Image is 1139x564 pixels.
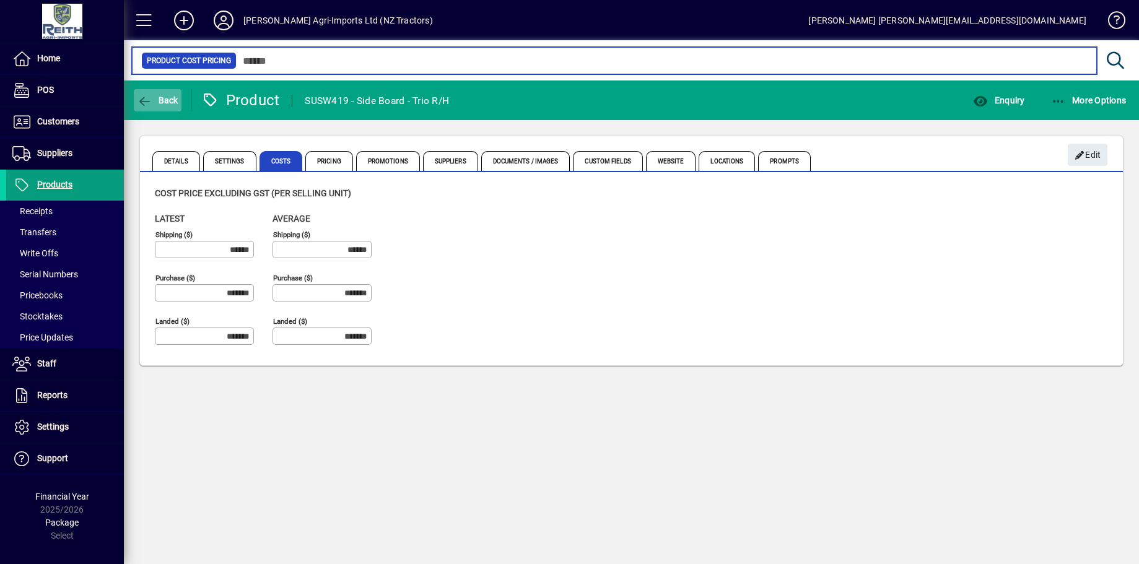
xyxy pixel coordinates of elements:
[273,214,310,223] span: Average
[6,222,124,243] a: Transfers
[12,227,56,237] span: Transfers
[37,148,72,158] span: Suppliers
[45,518,79,527] span: Package
[147,54,231,67] span: Product Cost Pricing
[260,151,303,171] span: Costs
[155,214,185,223] span: Latest
[808,11,1086,30] div: [PERSON_NAME] [PERSON_NAME][EMAIL_ADDRESS][DOMAIN_NAME]
[201,90,280,110] div: Product
[6,264,124,285] a: Serial Numbers
[6,43,124,74] a: Home
[12,332,73,342] span: Price Updates
[243,11,433,30] div: [PERSON_NAME] Agri-Imports Ltd (NZ Tractors)
[970,89,1028,111] button: Enquiry
[37,53,60,63] span: Home
[423,151,478,171] span: Suppliers
[155,317,190,326] mat-label: Landed ($)
[305,91,449,111] div: SUSW419 - Side Board - Trio R/H
[273,274,313,282] mat-label: Purchase ($)
[699,151,755,171] span: Locations
[37,422,69,432] span: Settings
[6,349,124,380] a: Staff
[152,151,200,171] span: Details
[305,151,353,171] span: Pricing
[12,311,63,321] span: Stocktakes
[6,380,124,411] a: Reports
[37,116,79,126] span: Customers
[12,290,63,300] span: Pricebooks
[37,85,54,95] span: POS
[35,492,89,501] span: Financial Year
[6,201,124,222] a: Receipts
[137,95,178,105] span: Back
[1075,145,1101,165] span: Edit
[1068,144,1107,166] button: Edit
[203,151,256,171] span: Settings
[573,151,642,171] span: Custom Fields
[204,9,243,32] button: Profile
[164,9,204,32] button: Add
[155,230,193,239] mat-label: Shipping ($)
[356,151,420,171] span: Promotions
[37,358,56,368] span: Staff
[12,248,58,258] span: Write Offs
[6,243,124,264] a: Write Offs
[1099,2,1124,43] a: Knowledge Base
[6,106,124,137] a: Customers
[155,274,195,282] mat-label: Purchase ($)
[6,306,124,327] a: Stocktakes
[12,269,78,279] span: Serial Numbers
[273,230,310,239] mat-label: Shipping ($)
[6,285,124,306] a: Pricebooks
[1048,89,1130,111] button: More Options
[37,453,68,463] span: Support
[124,89,192,111] app-page-header-button: Back
[6,138,124,169] a: Suppliers
[973,95,1024,105] span: Enquiry
[12,206,53,216] span: Receipts
[6,327,124,348] a: Price Updates
[37,390,68,400] span: Reports
[1051,95,1127,105] span: More Options
[6,443,124,474] a: Support
[481,151,570,171] span: Documents / Images
[6,75,124,106] a: POS
[273,317,307,326] mat-label: Landed ($)
[758,151,811,171] span: Prompts
[155,188,351,198] span: Cost price excluding GST (per selling unit)
[37,180,72,189] span: Products
[646,151,696,171] span: Website
[134,89,181,111] button: Back
[6,412,124,443] a: Settings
